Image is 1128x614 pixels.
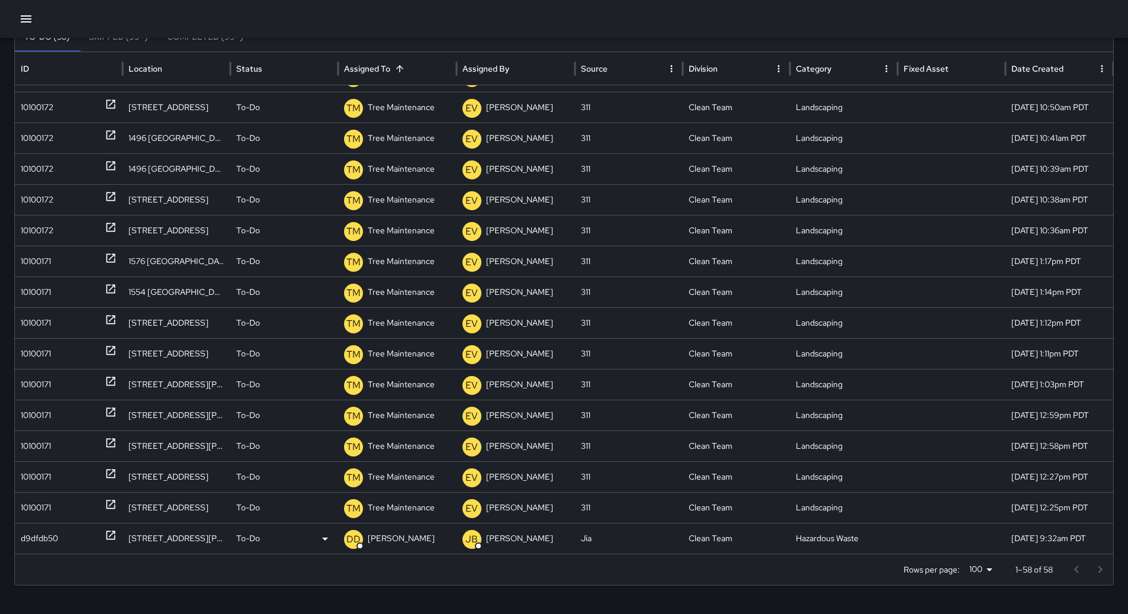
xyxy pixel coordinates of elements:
[21,63,29,74] div: ID
[683,307,790,338] div: Clean Team
[1005,461,1113,492] div: 4/4/2025, 12:27pm PDT
[1005,215,1113,246] div: 4/7/2025, 10:36am PDT
[965,561,997,578] div: 100
[123,307,230,338] div: 1550 Market Street
[346,378,361,393] p: TM
[465,440,478,454] p: EV
[1005,400,1113,430] div: 4/4/2025, 12:59pm PDT
[1005,184,1113,215] div: 4/7/2025, 10:38am PDT
[1015,564,1053,576] p: 1–58 of 58
[575,277,683,307] div: 311
[236,462,260,492] p: To-Do
[236,493,260,523] p: To-Do
[1005,153,1113,184] div: 4/7/2025, 10:39am PDT
[575,338,683,369] div: 311
[368,431,435,461] p: Tree Maintenance
[391,60,408,77] button: Sort
[465,224,478,239] p: EV
[575,215,683,246] div: 311
[486,185,553,215] p: [PERSON_NAME]
[21,339,51,369] div: 10100171
[465,471,478,485] p: EV
[683,246,790,277] div: Clean Team
[123,523,230,554] div: 298 Mcallister Street
[1005,369,1113,400] div: 4/4/2025, 1:03pm PDT
[465,194,478,208] p: EV
[123,246,230,277] div: 1576 Market Street
[346,132,361,146] p: TM
[465,163,478,177] p: EV
[683,400,790,430] div: Clean Team
[368,277,435,307] p: Tree Maintenance
[236,339,260,369] p: To-Do
[904,564,960,576] p: Rows per page:
[465,378,478,393] p: EV
[1005,492,1113,523] div: 4/4/2025, 12:25pm PDT
[683,123,790,153] div: Clean Team
[123,277,230,307] div: 1554 Market Street
[683,492,790,523] div: Clean Team
[790,92,898,123] div: Landscaping
[1011,63,1063,74] div: Date Created
[465,532,478,547] p: JB
[486,523,553,554] p: [PERSON_NAME]
[575,400,683,430] div: 311
[123,338,230,369] div: 1540 Market Street
[123,153,230,184] div: 1496 Market Street
[486,369,553,400] p: [PERSON_NAME]
[575,461,683,492] div: 311
[790,215,898,246] div: Landscaping
[486,246,553,277] p: [PERSON_NAME]
[236,185,260,215] p: To-Do
[790,400,898,430] div: Landscaping
[346,409,361,423] p: TM
[368,154,435,184] p: Tree Maintenance
[236,154,260,184] p: To-Do
[346,471,361,485] p: TM
[486,400,553,430] p: [PERSON_NAME]
[236,123,260,153] p: To-Do
[21,154,53,184] div: 10100172
[1005,246,1113,277] div: 4/4/2025, 1:17pm PDT
[368,400,435,430] p: Tree Maintenance
[1005,430,1113,461] div: 4/4/2025, 12:58pm PDT
[689,63,718,74] div: Division
[123,123,230,153] div: 1496 Market Street
[465,502,478,516] p: EV
[683,430,790,461] div: Clean Team
[128,63,162,74] div: Location
[683,215,790,246] div: Clean Team
[486,339,553,369] p: [PERSON_NAME]
[465,101,478,115] p: EV
[346,101,361,115] p: TM
[1005,277,1113,307] div: 4/4/2025, 1:14pm PDT
[236,308,260,338] p: To-Do
[346,224,361,239] p: TM
[1094,60,1110,77] button: Date Created column menu
[486,123,553,153] p: [PERSON_NAME]
[346,286,361,300] p: TM
[790,523,898,554] div: Hazardous Waste
[683,184,790,215] div: Clean Team
[21,369,51,400] div: 10100171
[236,277,260,307] p: To-Do
[123,400,230,430] div: 80 South Van Ness Avenue
[236,369,260,400] p: To-Do
[465,255,478,269] p: EV
[575,184,683,215] div: 311
[575,246,683,277] div: 311
[123,184,230,215] div: 1450 Market Street
[123,215,230,246] div: 1450 Market Street
[236,431,260,461] p: To-Do
[486,493,553,523] p: [PERSON_NAME]
[21,400,51,430] div: 10100171
[21,493,51,523] div: 10100171
[462,63,509,74] div: Assigned By
[344,63,390,74] div: Assigned To
[575,92,683,123] div: 311
[236,63,262,74] div: Status
[236,246,260,277] p: To-Do
[368,123,435,153] p: Tree Maintenance
[21,123,53,153] div: 10100172
[790,492,898,523] div: Landscaping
